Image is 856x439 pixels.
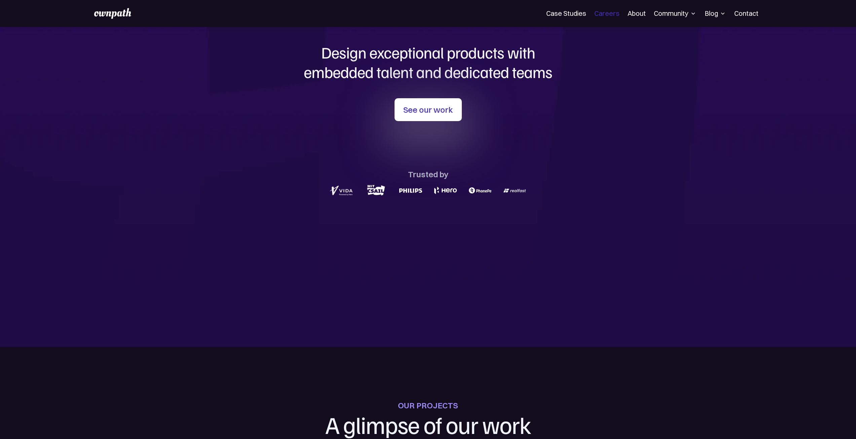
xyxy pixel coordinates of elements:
a: See our work [395,98,462,121]
div: Community [654,9,697,17]
a: Case Studies [546,9,586,17]
a: About [628,9,646,17]
a: Contact [734,9,758,17]
a: Careers [594,9,620,17]
div: OUR PROJECTS [398,401,458,410]
h1: Design exceptional products with embedded talent and dedicated teams [267,43,590,81]
div: Blog [705,9,726,17]
div: Trusted by [408,170,448,179]
h1: A glimpse of our work [292,410,564,438]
